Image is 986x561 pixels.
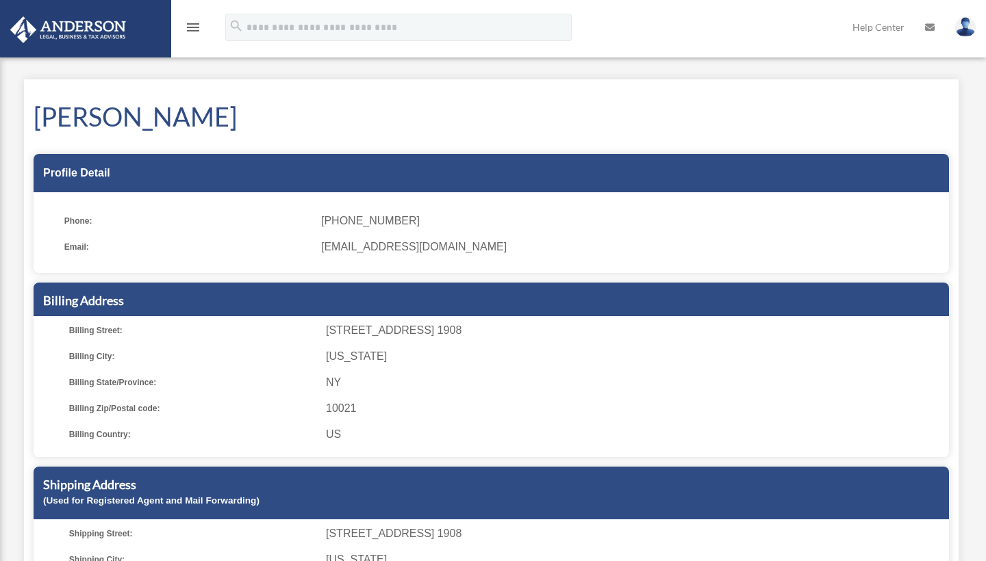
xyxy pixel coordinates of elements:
[69,425,316,444] span: Billing Country:
[34,154,949,192] div: Profile Detail
[6,16,130,43] img: Anderson Advisors Platinum Portal
[185,19,201,36] i: menu
[326,425,944,444] span: US
[43,476,939,493] h5: Shipping Address
[69,399,316,418] span: Billing Zip/Postal code:
[321,211,939,231] span: [PHONE_NUMBER]
[69,524,316,543] span: Shipping Street:
[321,237,939,257] span: [EMAIL_ADDRESS][DOMAIN_NAME]
[64,211,312,231] span: Phone:
[326,373,944,392] span: NY
[69,373,316,392] span: Billing State/Province:
[69,321,316,340] span: Billing Street:
[34,99,949,135] h1: [PERSON_NAME]
[229,18,244,34] i: search
[326,524,944,543] span: [STREET_ADDRESS] 1908
[326,399,944,418] span: 10021
[326,347,944,366] span: [US_STATE]
[43,495,260,506] small: (Used for Registered Agent and Mail Forwarding)
[69,347,316,366] span: Billing City:
[185,24,201,36] a: menu
[955,17,976,37] img: User Pic
[326,321,944,340] span: [STREET_ADDRESS] 1908
[43,292,939,309] h5: Billing Address
[64,237,312,257] span: Email:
